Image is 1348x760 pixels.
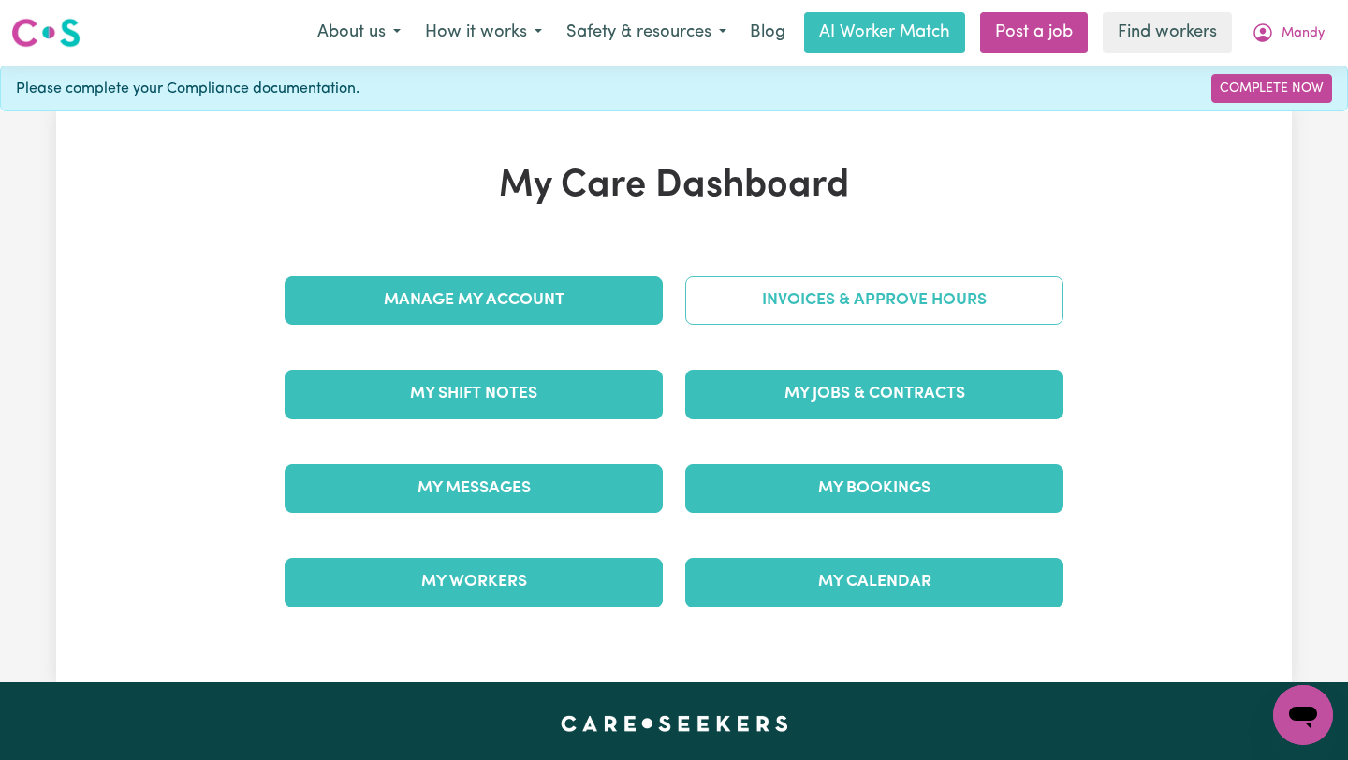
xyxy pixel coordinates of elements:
a: Invoices & Approve Hours [685,276,1063,325]
img: Careseekers logo [11,16,81,50]
button: About us [305,13,413,52]
a: Manage My Account [285,276,663,325]
h1: My Care Dashboard [273,164,1075,209]
a: Careseekers logo [11,11,81,54]
a: My Shift Notes [285,370,663,418]
a: My Bookings [685,464,1063,513]
span: Mandy [1282,23,1325,44]
a: Post a job [980,12,1088,53]
button: Safety & resources [554,13,739,52]
a: Careseekers home page [561,716,788,731]
a: My Calendar [685,558,1063,607]
a: AI Worker Match [804,12,965,53]
a: Complete Now [1211,74,1332,103]
button: My Account [1239,13,1337,52]
span: Please complete your Compliance documentation. [16,78,359,100]
a: My Workers [285,558,663,607]
a: My Jobs & Contracts [685,370,1063,418]
a: Find workers [1103,12,1232,53]
a: Blog [739,12,797,53]
iframe: Button to launch messaging window [1273,685,1333,745]
button: How it works [413,13,554,52]
a: My Messages [285,464,663,513]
